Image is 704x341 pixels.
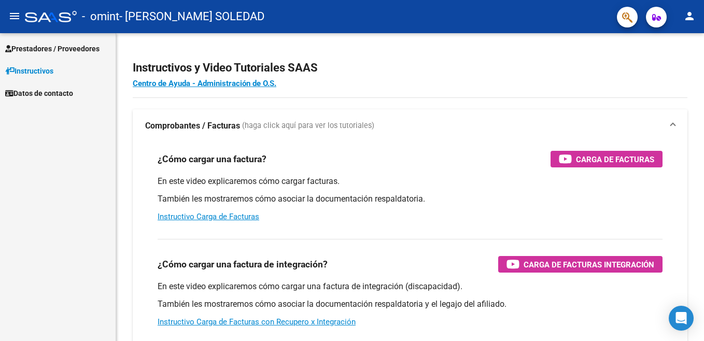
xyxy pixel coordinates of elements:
span: (haga click aquí para ver los tutoriales) [242,120,374,132]
span: Prestadores / Proveedores [5,43,100,54]
span: - omint [82,5,119,28]
h3: ¿Cómo cargar una factura? [158,152,266,166]
mat-icon: person [683,10,696,22]
h2: Instructivos y Video Tutoriales SAAS [133,58,687,78]
span: Carga de Facturas [576,153,654,166]
span: - [PERSON_NAME] SOLEDAD [119,5,264,28]
p: También les mostraremos cómo asociar la documentación respaldatoria. [158,193,663,205]
p: En este video explicaremos cómo cargar facturas. [158,176,663,187]
a: Centro de Ayuda - Administración de O.S. [133,79,276,88]
mat-icon: menu [8,10,21,22]
span: Datos de contacto [5,88,73,99]
h3: ¿Cómo cargar una factura de integración? [158,257,328,272]
button: Carga de Facturas Integración [498,256,663,273]
span: Carga de Facturas Integración [524,258,654,271]
mat-expansion-panel-header: Comprobantes / Facturas (haga click aquí para ver los tutoriales) [133,109,687,143]
strong: Comprobantes / Facturas [145,120,240,132]
a: Instructivo Carga de Facturas [158,212,259,221]
p: En este video explicaremos cómo cargar una factura de integración (discapacidad). [158,281,663,292]
button: Carga de Facturas [551,151,663,167]
div: Open Intercom Messenger [669,306,694,331]
span: Instructivos [5,65,53,77]
p: También les mostraremos cómo asociar la documentación respaldatoria y el legajo del afiliado. [158,299,663,310]
a: Instructivo Carga de Facturas con Recupero x Integración [158,317,356,326]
